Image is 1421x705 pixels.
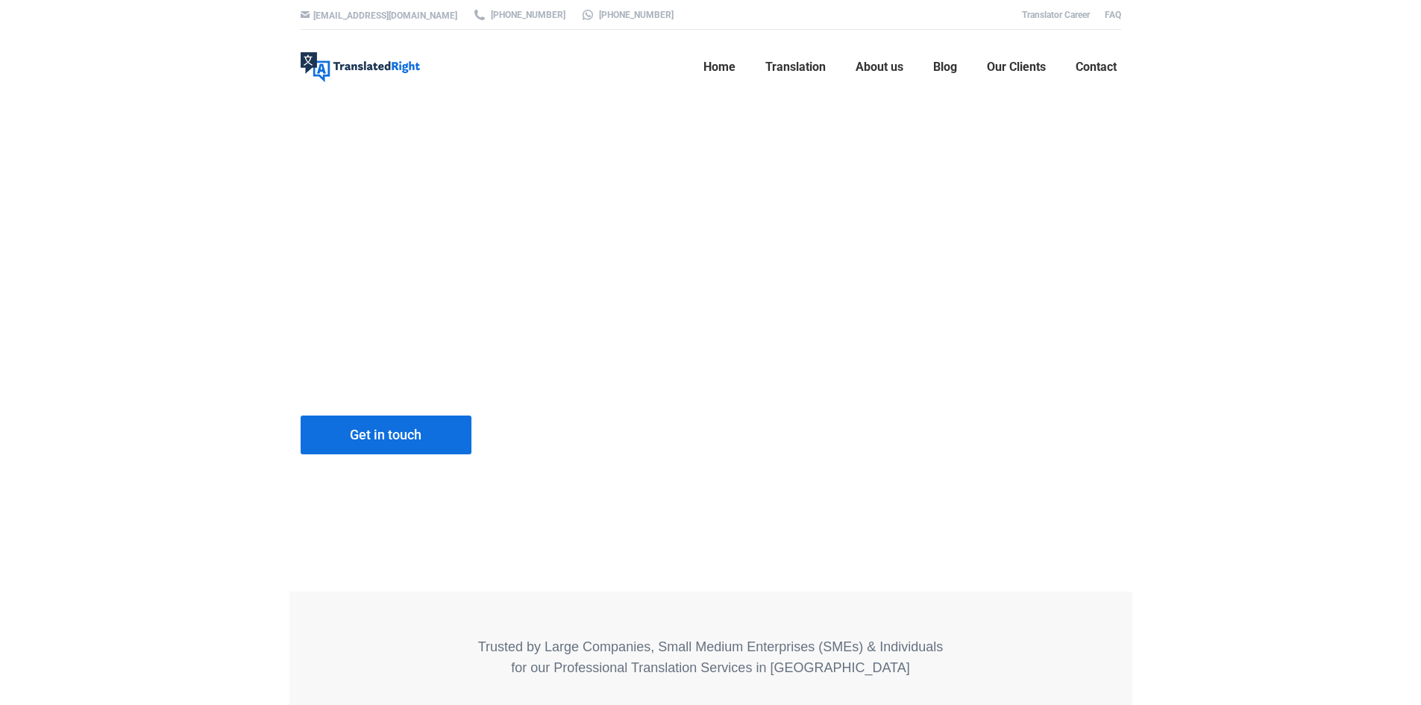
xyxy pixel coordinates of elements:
[1071,43,1121,91] a: Contact
[472,8,565,22] a: [PHONE_NUMBER]
[703,60,735,75] span: Home
[699,43,740,91] a: Home
[982,43,1050,91] a: Our Clients
[856,60,903,75] span: About us
[929,43,962,91] a: Blog
[1105,10,1121,20] a: FAQ
[722,349,911,380] div: TR Quality Guarantee
[1076,60,1117,75] span: Contact
[513,468,677,504] strong: Email [EMAIL_ADDRESS][DOMAIN_NAME]
[301,349,337,380] img: Professional Certified Translators providing translation services in various industries in 50+ la...
[313,10,457,21] a: [EMAIL_ADDRESS][DOMAIN_NAME]
[851,43,908,91] a: About us
[301,416,471,454] a: Get in touch
[765,60,826,75] span: Translation
[301,52,420,82] img: Translated Right
[511,344,700,386] div: 50+ languages supported
[580,8,674,22] a: [PHONE_NUMBER]
[987,60,1046,75] span: Our Clients
[761,43,830,91] a: Translation
[1022,10,1090,20] a: Translator Career
[301,344,489,386] div: 5000+ certified translators
[350,427,421,442] span: Get in touch
[933,60,957,75] span: Blog
[513,416,696,507] div: QUESTIONS ON TRANSLATION SERVICES?
[301,228,840,322] h1: Professional Translation Services That You Can Trust
[301,636,1121,678] p: Trusted by Large Companies, Small Medium Enterprises (SMEs) & Individuals for our Professional Tr...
